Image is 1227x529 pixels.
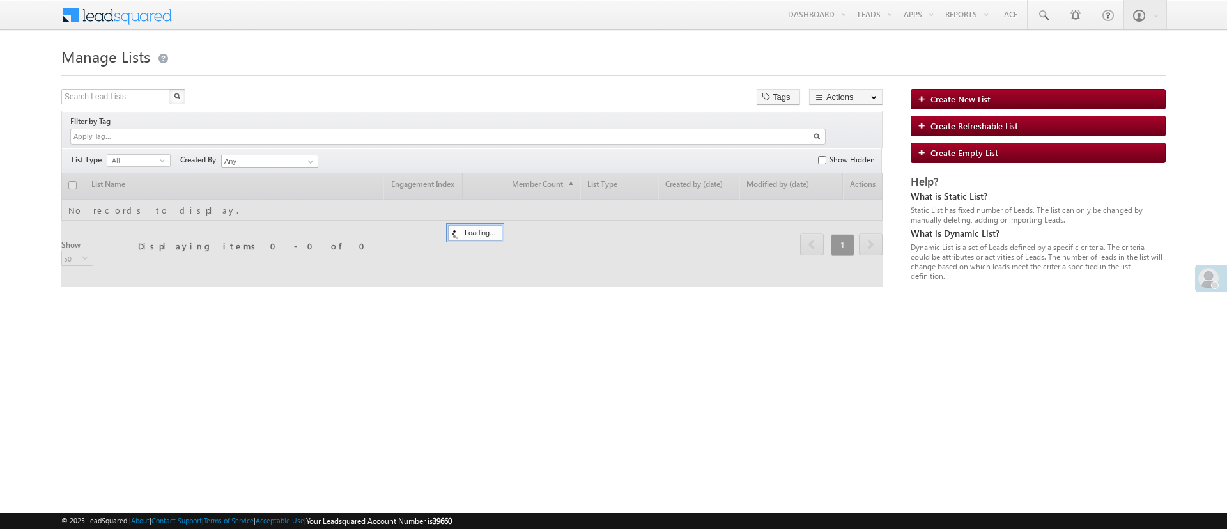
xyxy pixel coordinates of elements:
div: Dynamic List is a set of Leads defined by a specific criteria. The criteria could be attributes o... [911,242,1166,281]
div: What is Static List? [911,191,1166,202]
img: Search [174,93,180,99]
span: 39660 [433,516,452,526]
button: Tags [757,89,800,105]
input: Type to Search [221,155,318,168]
span: Create Refreshable List [930,120,1018,131]
img: add_icon.png [918,95,930,102]
img: Search [814,133,820,139]
span: select [160,157,170,163]
span: All [107,155,160,166]
div: Static List has fixed number of Leads. The list can only be changed by manually deleting, adding ... [911,205,1166,225]
a: About [131,516,150,525]
span: Manage Lists [61,46,150,67]
input: Apply Tag... [72,131,148,142]
div: Filter by Tag [70,114,115,129]
span: List Type [72,154,107,166]
div: Loading... [448,225,502,241]
a: Acceptable Use [256,516,304,525]
img: add_icon.png [918,148,930,156]
label: Show Hidden [830,154,875,166]
div: What is Dynamic List? [911,228,1166,239]
span: Create New List [930,93,991,104]
span: Your Leadsquared Account Number is [306,516,452,526]
div: Help? [911,176,1166,187]
span: Create Empty List [930,147,998,158]
span: Created By [180,154,221,166]
img: add_icon.png [918,122,930,129]
span: © 2025 LeadSquared | | | | | [61,515,452,527]
a: Terms of Service [204,516,254,525]
a: Show All Items [301,155,317,168]
a: Contact Support [151,516,202,525]
button: Actions [809,89,883,105]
